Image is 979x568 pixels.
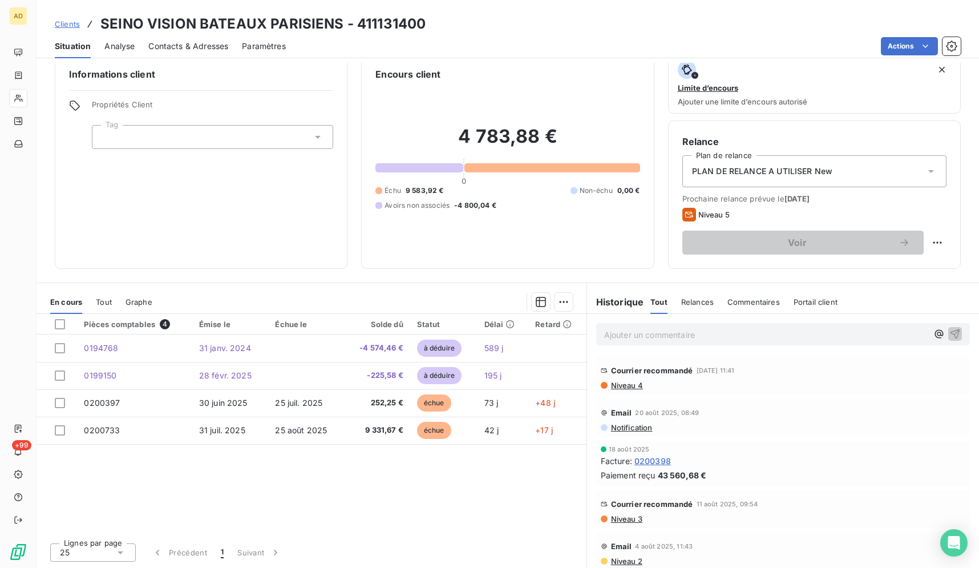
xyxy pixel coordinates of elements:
div: Délai [484,320,522,329]
span: 0200733 [84,425,120,435]
h6: Historique [587,295,644,309]
span: 9 583,92 € [406,186,444,196]
span: Clients [55,19,80,29]
span: Courrier recommandé [611,366,693,375]
span: échue [417,422,451,439]
span: 73 j [484,398,499,408]
span: échue [417,394,451,412]
span: Graphe [126,297,152,307]
button: Limite d’encoursAjouter une limite d’encours autorisé [668,53,961,114]
button: Voir [682,231,924,255]
button: Suivant [230,541,288,565]
div: Solde dû [351,320,403,329]
span: Email [611,542,632,551]
span: à déduire [417,367,462,384]
span: Tout [650,297,667,307]
span: Relances [681,297,714,307]
span: 25 juil. 2025 [275,398,322,408]
span: Ajouter une limite d’encours autorisé [678,97,807,106]
span: Paiement reçu [601,469,656,481]
span: En cours [50,297,82,307]
span: 9 331,67 € [351,425,403,436]
span: Notification [610,423,653,432]
span: 1 [221,547,224,558]
span: 0,00 € [617,186,640,196]
span: Portail client [794,297,838,307]
span: à déduire [417,340,462,357]
span: Limite d’encours [678,83,738,92]
span: Propriétés Client [92,100,333,116]
h6: Encours client [375,67,440,81]
span: Niveau 4 [610,381,643,390]
span: 31 juil. 2025 [199,425,245,435]
span: 0199150 [84,370,116,380]
button: Actions [881,37,938,55]
span: -4 574,46 € [351,343,403,354]
a: Clients [55,18,80,30]
span: Niveau 3 [610,514,642,523]
span: PLAN DE RELANCE A UTILISER New [692,166,833,177]
span: -225,58 € [351,370,403,381]
span: Avoirs non associés [385,200,450,211]
input: Ajouter une valeur [102,132,111,142]
span: 25 août 2025 [275,425,327,435]
span: Niveau 5 [698,210,730,219]
span: [DATE] 11:41 [697,367,735,374]
h3: SEINO VISION BATEAUX PARISIENS - 411131400 [100,14,426,34]
span: [DATE] [784,194,810,203]
div: Retard [535,320,579,329]
span: Analyse [104,41,135,52]
span: 252,25 € [351,397,403,409]
div: Émise le [199,320,262,329]
span: 0194768 [84,343,118,353]
span: Tout [96,297,112,307]
div: Pièces comptables [84,319,185,329]
span: +17 j [535,425,553,435]
span: Voir [696,238,899,247]
span: Niveau 2 [610,557,642,566]
span: Situation [55,41,91,52]
img: Logo LeanPay [9,543,27,561]
span: 0200397 [84,398,120,408]
div: Statut [417,320,471,329]
span: 43 560,68 € [658,469,707,481]
span: Email [611,408,632,417]
h6: Informations client [69,67,333,81]
div: Échue le [275,320,337,329]
span: 31 janv. 2024 [199,343,251,353]
div: Open Intercom Messenger [940,529,968,557]
span: 195 j [484,370,502,380]
span: Échu [385,186,401,196]
span: 30 juin 2025 [199,398,248,408]
span: Non-échu [580,186,613,196]
span: Facture : [601,455,632,467]
span: Commentaires [727,297,780,307]
span: Courrier recommandé [611,499,693,509]
span: Prochaine relance prévue le [682,194,946,203]
span: -4 800,04 € [454,200,496,211]
span: Paramètres [242,41,286,52]
span: 28 févr. 2025 [199,370,252,380]
h6: Relance [682,135,946,148]
span: 25 [60,547,70,558]
span: 18 août 2025 [609,446,650,453]
span: 4 août 2025, 11:43 [635,543,693,550]
span: 589 j [484,343,504,353]
span: 0200398 [634,455,671,467]
span: +99 [12,440,31,450]
div: AD [9,7,27,25]
span: 20 août 2025, 08:49 [635,409,699,416]
span: +48 j [535,398,555,408]
span: 4 [160,319,170,329]
span: 42 j [484,425,499,435]
button: 1 [214,541,230,565]
span: Contacts & Adresses [148,41,228,52]
button: Précédent [145,541,214,565]
span: 11 août 2025, 09:54 [697,501,758,507]
span: 0 [462,176,466,186]
h2: 4 783,88 € [375,125,640,159]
